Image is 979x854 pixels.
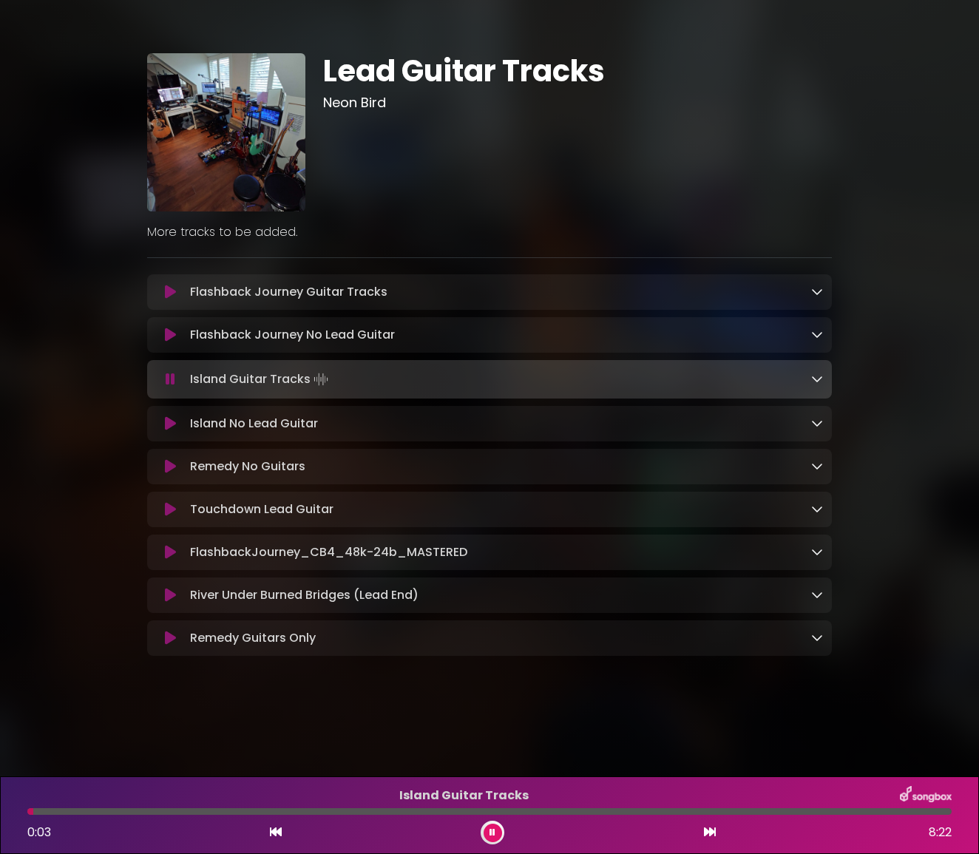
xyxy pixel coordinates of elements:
[190,543,811,561] p: FlashbackJourney_CB4_48k-24b_MASTERED
[190,369,811,390] p: Island Guitar Tracks
[311,369,331,390] img: waveform4.gif
[323,95,833,111] h3: Neon Bird
[147,53,305,211] img: rmArDJfHT6qm0tY6uTOw
[190,283,811,301] p: Flashback Journey Guitar Tracks
[190,458,811,475] p: Remedy No Guitars
[147,223,832,241] p: More tracks to be added.
[323,53,833,89] h1: Lead Guitar Tracks
[190,629,811,647] p: Remedy Guitars Only
[190,326,811,344] p: Flashback Journey No Lead Guitar
[190,415,811,433] p: Island No Lead Guitar
[190,586,811,604] p: River Under Burned Bridges (Lead End)
[190,501,811,518] p: Touchdown Lead Guitar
